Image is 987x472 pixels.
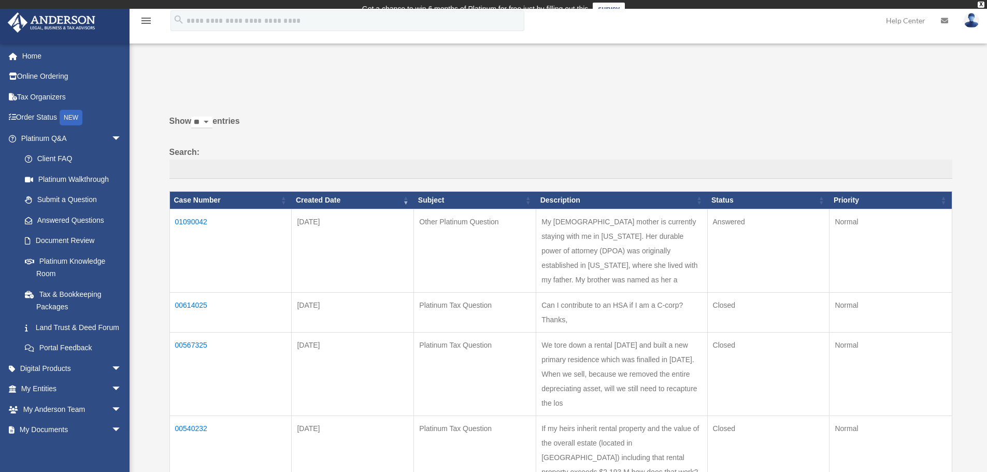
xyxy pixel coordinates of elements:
a: Platinum Walkthrough [15,169,132,190]
th: Status: activate to sort column ascending [707,192,829,209]
select: Showentries [191,117,212,128]
td: 01090042 [169,209,292,293]
span: arrow_drop_down [111,420,132,441]
span: arrow_drop_down [111,128,132,149]
td: [DATE] [292,293,414,333]
td: Closed [707,293,829,333]
td: Other Platinum Question [414,209,536,293]
td: My [DEMOGRAPHIC_DATA] mother is currently staying with me in [US_STATE]. Her durable power of att... [536,209,707,293]
a: Submit a Question [15,190,132,210]
td: 00614025 [169,293,292,333]
a: Answered Questions [15,210,127,231]
label: Search: [169,145,952,179]
td: Normal [829,209,952,293]
a: Online Ordering [7,66,137,87]
span: arrow_drop_down [111,379,132,400]
a: Tax & Bookkeeping Packages [15,284,132,317]
td: Can I contribute to an HSA if I am a C-corp? Thanks, [536,293,707,333]
a: Order StatusNEW [7,107,137,128]
div: close [978,2,984,8]
a: Platinum Knowledge Room [15,251,132,284]
span: arrow_drop_down [111,399,132,420]
a: My Anderson Teamarrow_drop_down [7,399,137,420]
a: My Documentsarrow_drop_down [7,420,137,440]
td: 00567325 [169,333,292,416]
a: Digital Productsarrow_drop_down [7,358,137,379]
span: arrow_drop_down [111,358,132,379]
td: Normal [829,333,952,416]
a: menu [140,18,152,27]
a: Client FAQ [15,149,132,169]
i: menu [140,15,152,27]
td: Closed [707,333,829,416]
a: survey [593,3,625,15]
a: Platinum Q&Aarrow_drop_down [7,128,132,149]
a: Land Trust & Deed Forum [15,317,132,338]
a: Document Review [15,231,132,251]
td: Normal [829,293,952,333]
div: Get a chance to win 6 months of Platinum for free just by filling out this [362,3,589,15]
td: Platinum Tax Question [414,333,536,416]
a: My Entitiesarrow_drop_down [7,379,137,399]
th: Case Number: activate to sort column ascending [169,192,292,209]
a: Tax Organizers [7,87,137,107]
label: Show entries [169,114,952,139]
a: Portal Feedback [15,338,132,359]
img: User Pic [964,13,979,28]
th: Description: activate to sort column ascending [536,192,707,209]
a: Home [7,46,137,66]
th: Subject: activate to sort column ascending [414,192,536,209]
i: search [173,14,184,25]
img: Anderson Advisors Platinum Portal [5,12,98,33]
td: Platinum Tax Question [414,293,536,333]
td: Answered [707,209,829,293]
th: Priority: activate to sort column ascending [829,192,952,209]
input: Search: [169,160,952,179]
td: [DATE] [292,209,414,293]
td: [DATE] [292,333,414,416]
th: Created Date: activate to sort column ascending [292,192,414,209]
td: We tore down a rental [DATE] and built a new primary residence which was finalled in [DATE]. When... [536,333,707,416]
div: NEW [60,110,82,125]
